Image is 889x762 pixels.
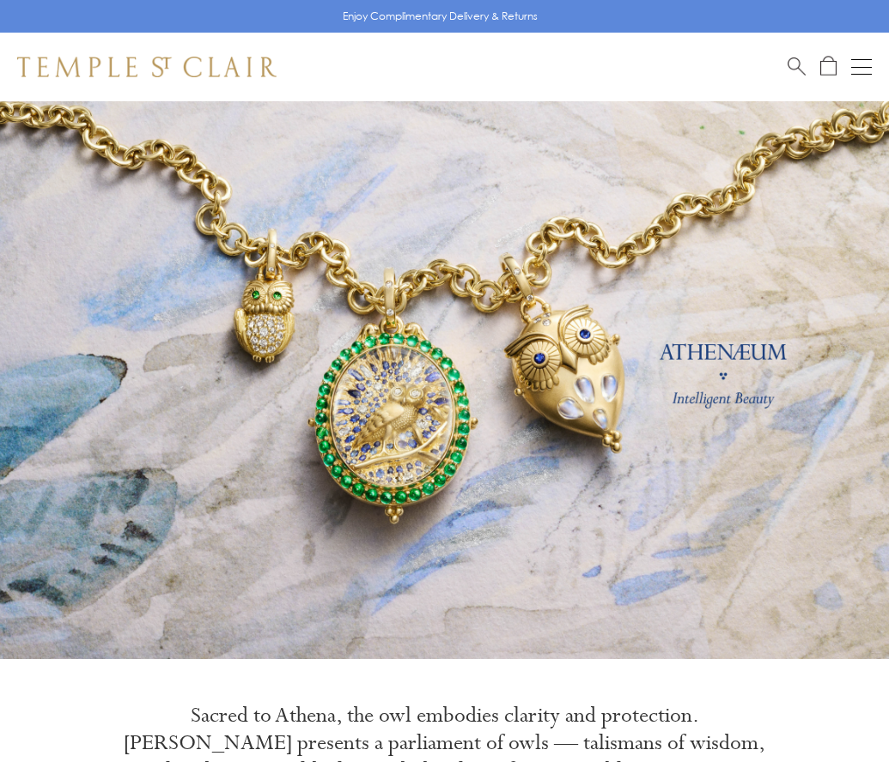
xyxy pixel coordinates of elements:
button: Open navigation [851,57,872,77]
p: Enjoy Complimentary Delivery & Returns [343,8,538,25]
a: Search [788,56,806,77]
a: Open Shopping Bag [820,56,837,77]
img: Temple St. Clair [17,57,277,77]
